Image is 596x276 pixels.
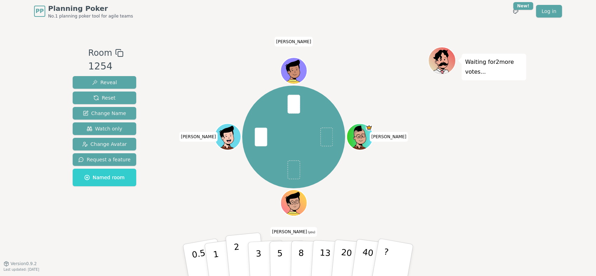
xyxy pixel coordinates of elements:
[48,13,133,19] span: No.1 planning poker tool for agile teams
[73,153,136,166] button: Request a feature
[509,5,522,18] button: New!
[73,122,136,135] button: Watch only
[73,92,136,104] button: Reset
[73,107,136,120] button: Change Name
[84,174,125,181] span: Named room
[370,132,408,142] span: Click to change your name
[34,4,133,19] a: PPPlanning PokerNo.1 planning poker tool for agile teams
[270,227,317,237] span: Click to change your name
[48,4,133,13] span: Planning Poker
[307,231,316,234] span: (you)
[465,57,523,77] p: Waiting for 2 more votes...
[11,261,37,267] span: Version 0.9.2
[513,2,533,10] div: New!
[92,79,117,86] span: Reveal
[82,141,127,148] span: Change Avatar
[88,47,112,59] span: Room
[93,94,115,101] span: Reset
[179,132,218,142] span: Click to change your name
[274,37,313,47] span: Click to change your name
[73,138,136,150] button: Change Avatar
[73,76,136,89] button: Reveal
[83,110,126,117] span: Change Name
[281,190,306,215] button: Click to change your avatar
[87,125,122,132] span: Watch only
[78,156,131,163] span: Request a feature
[88,59,123,74] div: 1254
[4,261,37,267] button: Version0.9.2
[365,124,372,131] span: Toce is the host
[73,169,136,186] button: Named room
[4,268,39,271] span: Last updated: [DATE]
[35,7,44,15] span: PP
[536,5,562,18] a: Log in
